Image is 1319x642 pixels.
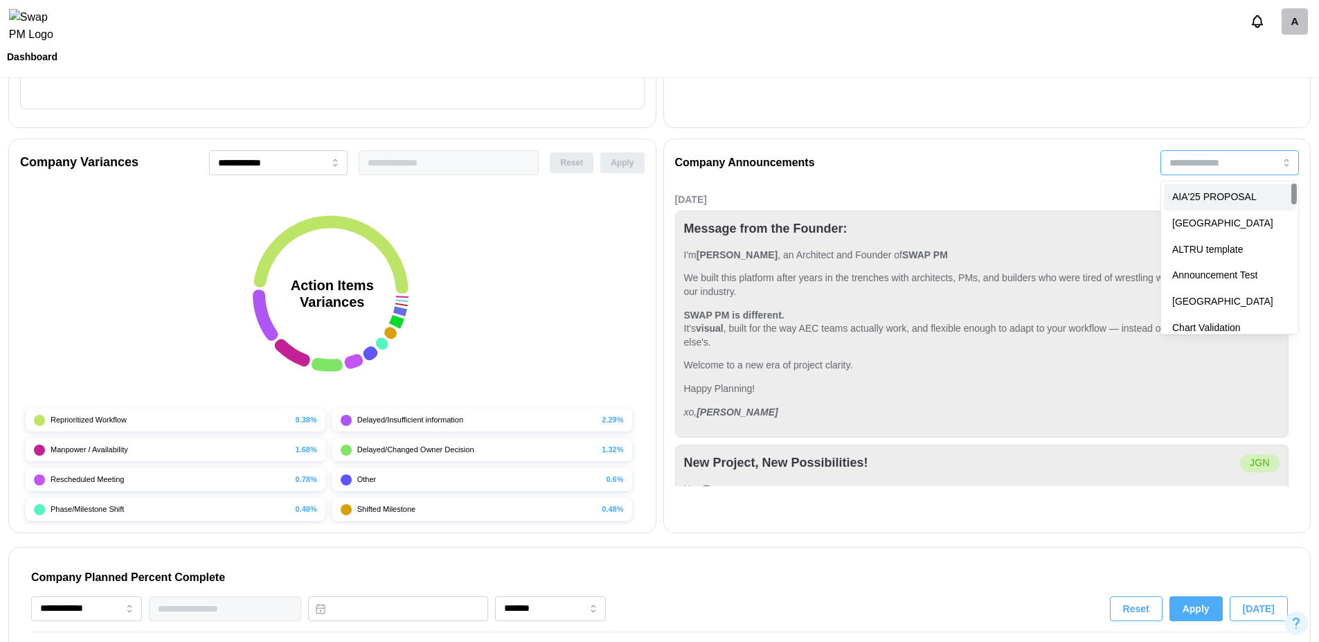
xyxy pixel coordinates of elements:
[684,483,1280,497] p: Hey Team,
[1230,596,1288,621] button: [DATE]
[675,193,1289,208] div: [DATE]
[1282,8,1308,35] a: Asad
[51,503,290,515] div: Phase/Milestone Shift
[296,414,317,426] div: 9.38%
[31,570,1288,585] h2: Company Planned Percent Complete
[684,359,1280,373] p: Welcome to a new era of project clarity.
[296,474,317,485] div: 0.78%
[357,503,597,515] div: Shifted Milestone
[7,52,57,62] div: Dashboard
[602,414,623,426] div: 2.29%
[684,309,1280,350] p: It's , built for the way AEC teams actually work, and flexible enough to adapt to your workflow —...
[357,474,601,485] div: Other
[902,249,948,260] strong: SWAP PM
[51,474,290,485] div: Rescheduled Meeting
[357,414,597,426] div: Delayed/Insufficient information
[684,406,1280,420] p: xo,
[1282,8,1308,35] div: A
[20,153,138,172] div: Company Variances
[606,474,623,485] div: 0.6%
[602,503,623,515] div: 0.48%
[1164,211,1295,237] div: [GEOGRAPHIC_DATA]
[1110,596,1163,621] button: Reset
[1123,597,1149,621] span: Reset
[697,407,778,418] strong: [PERSON_NAME]
[51,444,290,456] div: Manpower / Availability
[51,414,290,426] div: Reprioritized Workflow
[1169,596,1223,621] button: Apply
[1246,10,1269,33] button: Notifications
[296,503,317,515] div: 0.48%
[684,249,1280,262] p: I'm , an Architect and Founder of
[684,310,784,321] strong: SWAP PM is different.
[684,220,847,239] div: Message from the Founder:
[1243,597,1275,621] span: [DATE]
[1164,289,1295,315] div: [GEOGRAPHIC_DATA]
[1164,262,1295,289] div: Announcement Test
[602,444,623,456] div: 1.32%
[1250,456,1270,471] div: jgn
[684,271,1280,298] p: We built this platform after years in the trenches with architects, PMs, and builders who were ti...
[9,9,65,44] img: Swap PM Logo
[697,249,778,260] strong: [PERSON_NAME]
[1164,237,1295,263] div: ALTRU template
[684,382,1280,396] p: Happy Planning!
[675,154,815,172] div: Company Announcements
[1183,597,1210,621] span: Apply
[1164,315,1295,341] div: Chart Validation
[357,444,597,456] div: Delayed/Changed Owner Decision
[684,454,868,473] div: New Project, New Possibilities!
[1164,184,1295,211] div: AIA'25 PROPOSAL
[696,323,724,334] strong: visual
[296,444,317,456] div: 1.68%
